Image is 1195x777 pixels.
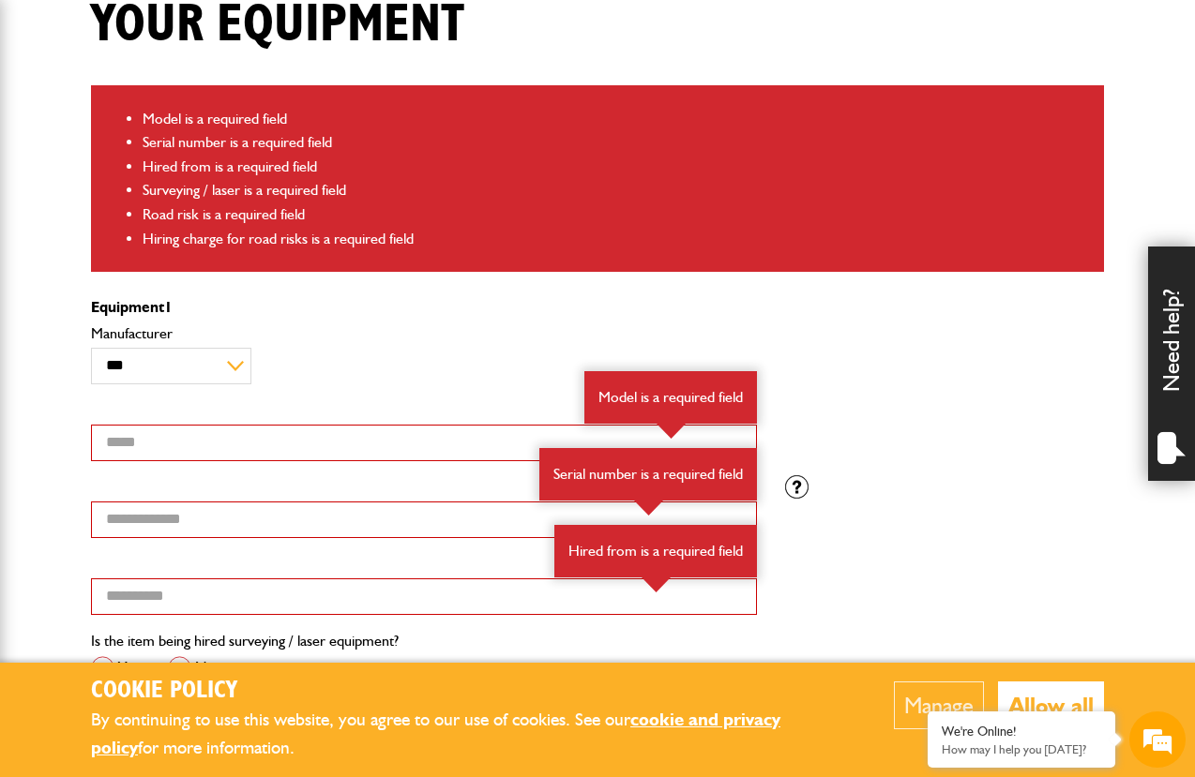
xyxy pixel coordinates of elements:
[942,724,1101,740] div: We're Online!
[91,677,837,706] h2: Cookie Policy
[168,656,215,680] label: No
[143,227,1090,251] li: Hiring charge for road risks is a required field
[539,448,757,501] div: Serial number is a required field
[143,130,1090,155] li: Serial number is a required field
[143,155,1090,179] li: Hired from is a required field
[942,742,1101,756] p: How may I help you today?
[894,681,984,729] button: Manage
[91,326,757,341] label: Manufacturer
[143,178,1090,202] li: Surveying / laser is a required field
[584,371,757,424] div: Model is a required field
[998,681,1104,729] button: Allow all
[634,501,663,516] img: error-box-arrow.svg
[1148,247,1195,481] div: Need help?
[91,300,757,315] p: Equipment
[143,202,1090,227] li: Road risk is a required field
[91,706,837,763] p: By continuing to use this website, you agree to our use of cookies. See our for more information.
[91,634,399,649] label: Is the item being hired surveying / laser equipment?
[657,424,686,439] img: error-box-arrow.svg
[91,656,140,680] label: Yes
[164,298,173,316] span: 1
[642,577,671,592] img: error-box-arrow.svg
[554,525,757,577] div: Hired from is a required field
[143,107,1090,131] li: Model is a required field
